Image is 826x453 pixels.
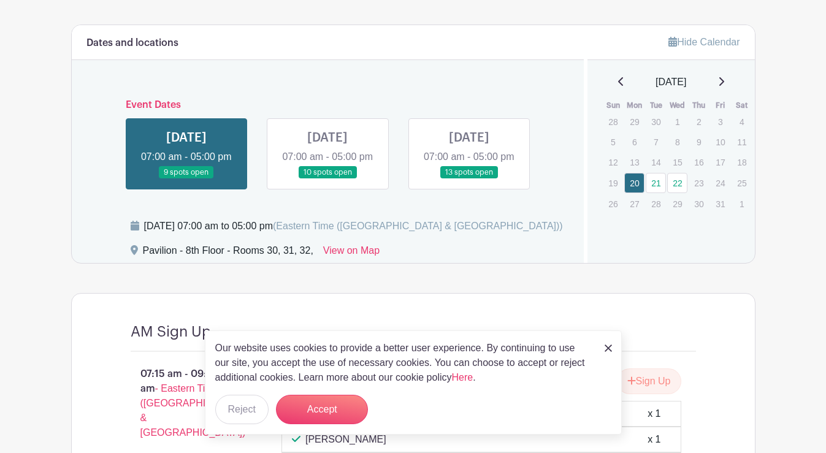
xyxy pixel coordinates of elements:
[617,368,681,394] button: Sign Up
[667,99,688,112] th: Wed
[709,99,731,112] th: Fri
[144,219,563,234] div: [DATE] 07:00 am to 05:00 pm
[646,132,666,151] p: 7
[603,132,623,151] p: 5
[646,173,666,193] a: 21
[215,395,269,424] button: Reject
[323,243,380,263] a: View on Map
[646,194,666,213] p: 28
[710,153,730,172] p: 17
[689,173,709,192] p: 23
[603,194,623,213] p: 26
[305,432,386,447] p: [PERSON_NAME]
[140,383,246,438] span: - Eastern Time ([GEOGRAPHIC_DATA] & [GEOGRAPHIC_DATA])
[605,345,612,352] img: close_button-5f87c8562297e5c2d7936805f587ecaba9071eb48480494691a3f1689db116b3.svg
[624,99,645,112] th: Mon
[111,362,262,445] p: 07:15 am - 09:15 am
[668,37,740,47] a: Hide Calendar
[624,112,644,131] p: 29
[645,99,667,112] th: Tue
[667,194,687,213] p: 29
[86,37,178,49] h6: Dates and locations
[215,341,592,385] p: Our website uses cookies to provide a better user experience. By continuing to use our site, you ...
[646,153,666,172] p: 14
[732,112,752,131] p: 4
[732,173,752,192] p: 25
[452,372,473,383] a: Here
[648,432,660,447] div: x 1
[648,406,660,421] div: x 1
[667,112,687,131] p: 1
[603,112,623,131] p: 28
[624,132,644,151] p: 6
[273,221,563,231] span: (Eastern Time ([GEOGRAPHIC_DATA] & [GEOGRAPHIC_DATA]))
[667,153,687,172] p: 15
[732,153,752,172] p: 18
[710,173,730,192] p: 24
[656,75,686,89] span: [DATE]
[624,153,644,172] p: 13
[710,112,730,131] p: 3
[731,99,752,112] th: Sat
[667,173,687,193] a: 22
[667,132,687,151] p: 8
[603,173,623,192] p: 19
[710,132,730,151] p: 10
[624,173,644,193] a: 20
[689,112,709,131] p: 2
[689,194,709,213] p: 30
[646,112,666,131] p: 30
[603,153,623,172] p: 12
[689,153,709,172] p: 16
[688,99,709,112] th: Thu
[624,194,644,213] p: 27
[689,132,709,151] p: 9
[276,395,368,424] button: Accept
[143,243,313,263] div: Pavilion - 8th Floor - Rooms 30, 31, 32,
[131,323,211,341] h4: AM Sign Up
[602,99,624,112] th: Sun
[732,132,752,151] p: 11
[116,99,540,111] h6: Event Dates
[732,194,752,213] p: 1
[710,194,730,213] p: 31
